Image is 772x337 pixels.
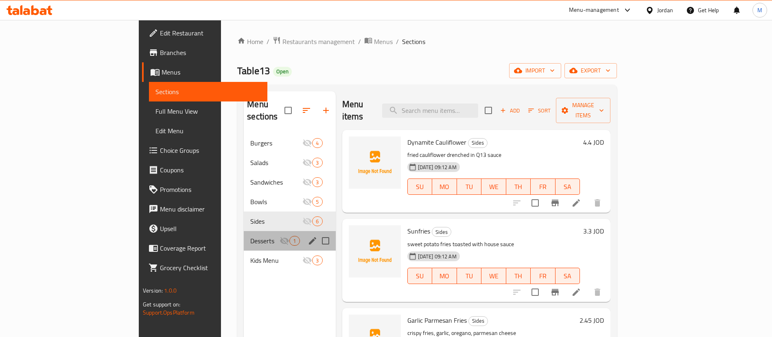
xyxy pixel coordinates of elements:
span: export [571,66,610,76]
div: Salads [250,158,302,167]
div: items [312,138,322,148]
button: TH [506,178,531,195]
div: Sandwiches3 [244,172,335,192]
button: SU [407,178,432,195]
div: items [312,158,322,167]
span: 1.0.0 [164,285,177,296]
div: Salads3 [244,153,335,172]
span: Sections [402,37,425,46]
span: 5 [313,198,322,206]
div: Burgers4 [244,133,335,153]
img: Sunfries [349,225,401,278]
button: WE [481,178,506,195]
input: search [382,104,478,118]
nav: Menu sections [244,130,335,273]
span: Get support on: [143,299,180,310]
div: Open [273,67,292,77]
svg: Inactive section [302,177,312,187]
p: sweet potato fries toasted with house sauce [407,239,580,249]
a: Branches [142,43,268,62]
p: fried cauliflower drenched in Q13 sauce [407,150,580,160]
div: items [312,216,322,226]
h6: 3.3 JOD [583,225,604,237]
span: [DATE] 09:12 AM [415,163,460,171]
span: SA [559,181,577,193]
span: Sides [250,216,302,226]
span: 3 [313,257,322,264]
button: export [564,63,617,78]
span: 1 [290,237,299,245]
a: Edit menu item [571,198,581,208]
div: Burgers [250,138,302,148]
button: TH [506,268,531,284]
span: Sort sections [297,101,316,120]
span: Sunfries [407,225,430,237]
span: Version: [143,285,163,296]
span: Sort [528,106,551,115]
span: Sides [469,316,488,326]
span: Select all sections [280,102,297,119]
div: items [312,197,322,207]
span: Open [273,68,292,75]
span: 3 [313,159,322,167]
span: Desserts [250,236,280,246]
button: import [509,63,561,78]
a: Support.OpsPlatform [143,307,195,318]
div: Sides [468,316,488,326]
button: delete [588,193,607,213]
div: items [289,236,300,246]
li: / [358,37,361,46]
span: TU [460,270,479,282]
span: Edit Menu [155,126,261,136]
svg: Inactive section [302,216,312,226]
span: Bowls [250,197,302,207]
span: M [757,6,762,15]
li: / [267,37,269,46]
span: Add item [497,104,523,117]
span: import [516,66,555,76]
svg: Inactive section [302,197,312,207]
a: Restaurants management [273,36,355,47]
span: 4 [313,139,322,147]
a: Sections [149,82,268,101]
button: delete [588,282,607,302]
span: Kids Menu [250,256,302,265]
div: Jordan [657,6,673,15]
a: Menu disclaimer [142,199,268,219]
div: Desserts1edit [244,231,335,251]
a: Upsell [142,219,268,238]
div: Menu-management [569,5,619,15]
span: [DATE] 09:12 AM [415,253,460,260]
span: Select to update [527,284,544,301]
span: Sections [155,87,261,97]
button: Branch-specific-item [545,282,565,302]
nav: breadcrumb [237,36,617,47]
div: items [312,177,322,187]
button: FR [531,178,555,195]
span: SA [559,270,577,282]
span: FR [534,181,552,193]
button: Add [497,104,523,117]
svg: Inactive section [302,138,312,148]
a: Menus [142,62,268,82]
span: MO [435,181,454,193]
span: Menu disclaimer [160,204,261,214]
span: Sort items [523,104,556,117]
button: Sort [526,104,553,117]
span: 6 [313,218,322,225]
span: TU [460,181,479,193]
span: Restaurants management [282,37,355,46]
button: WE [481,268,506,284]
span: Sides [432,227,451,237]
span: Menus [374,37,393,46]
button: SA [555,268,580,284]
span: WE [485,181,503,193]
a: Menus [364,36,393,47]
span: FR [534,270,552,282]
span: Upsell [160,224,261,233]
span: Select to update [527,194,544,211]
button: MO [432,178,457,195]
